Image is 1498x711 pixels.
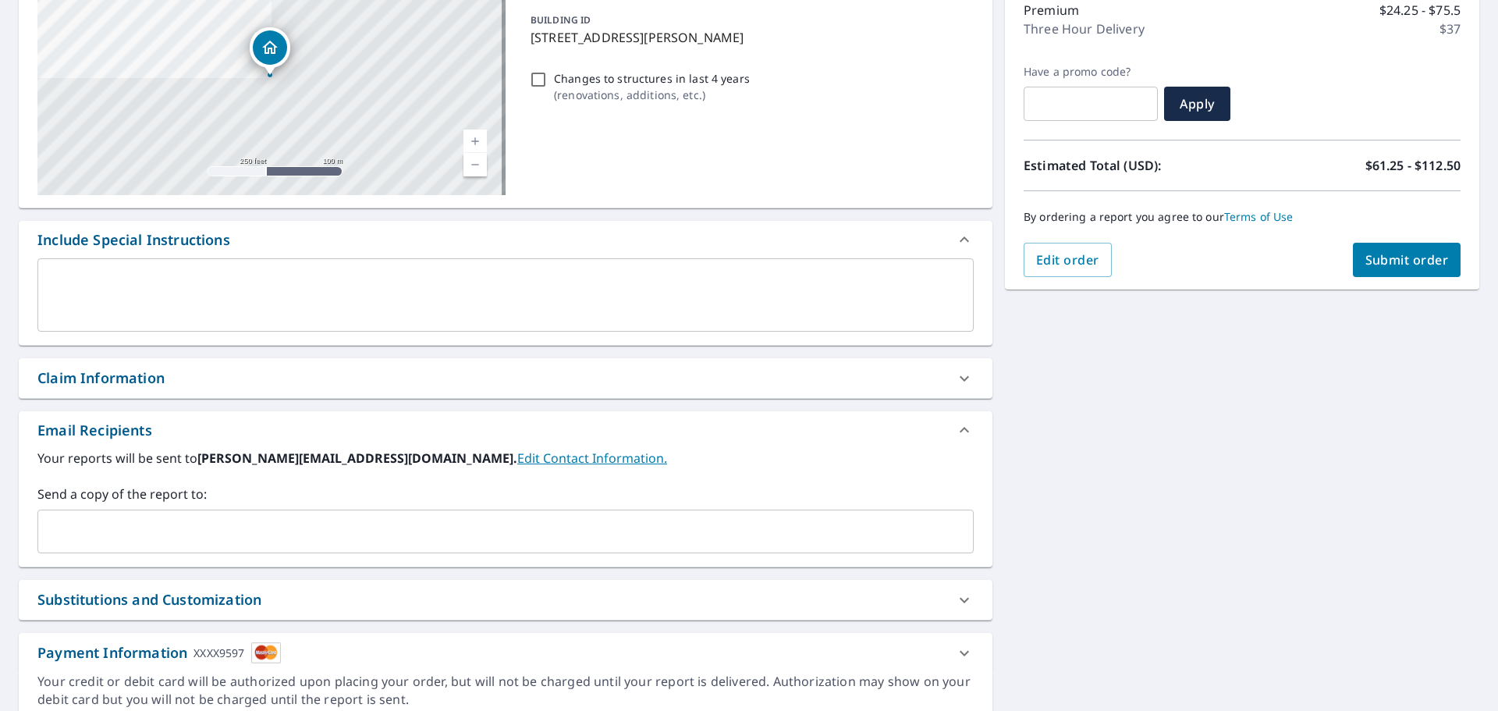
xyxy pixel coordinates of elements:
p: Changes to structures in last 4 years [554,70,750,87]
p: Estimated Total (USD): [1024,156,1242,175]
div: Claim Information [37,368,165,389]
div: Dropped pin, building 1, Residential property, 2520 Mcclendon St Houston, TX 77030 [250,27,290,76]
a: Terms of Use [1224,209,1294,224]
label: Send a copy of the report to: [37,485,974,503]
div: Email Recipients [19,411,992,449]
a: Current Level 17, Zoom In [463,130,487,153]
p: $61.25 - $112.50 [1365,156,1461,175]
button: Submit order [1353,243,1461,277]
p: Three Hour Delivery [1024,20,1145,38]
div: Claim Information [19,358,992,398]
p: $24.25 - $75.5 [1379,1,1461,20]
div: Payment Information [37,642,281,663]
div: XXXX9597 [193,642,244,663]
span: Edit order [1036,251,1099,268]
span: Apply [1177,95,1218,112]
div: Substitutions and Customization [19,580,992,620]
div: Substitutions and Customization [37,589,261,610]
div: Include Special Instructions [19,221,992,258]
p: $37 [1439,20,1461,38]
p: Premium [1024,1,1079,20]
span: Submit order [1365,251,1449,268]
label: Have a promo code? [1024,65,1158,79]
a: EditContactInfo [517,450,667,467]
p: ( renovations, additions, etc. ) [554,87,750,103]
a: Current Level 17, Zoom Out [463,153,487,176]
p: [STREET_ADDRESS][PERSON_NAME] [531,28,967,47]
p: BUILDING ID [531,13,591,27]
div: Your credit or debit card will be authorized upon placing your order, but will not be charged unt... [37,673,974,709]
img: cardImage [251,642,281,663]
div: Include Special Instructions [37,229,230,251]
button: Edit order [1024,243,1112,277]
p: By ordering a report you agree to our [1024,210,1461,224]
div: Email Recipients [37,420,152,441]
div: Payment InformationXXXX9597cardImage [19,633,992,673]
button: Apply [1164,87,1230,121]
label: Your reports will be sent to [37,449,974,467]
b: [PERSON_NAME][EMAIL_ADDRESS][DOMAIN_NAME]. [197,450,517,467]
